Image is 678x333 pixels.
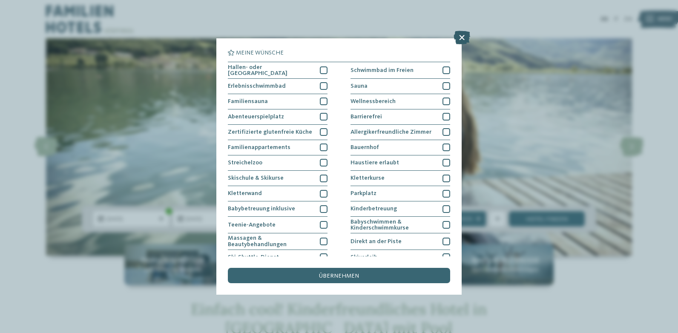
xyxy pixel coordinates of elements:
span: Parkplatz [350,190,376,196]
span: übernehmen [319,273,359,279]
span: Sauna [350,83,368,89]
span: Abenteuerspielplatz [228,114,284,120]
span: Kinderbetreuung [350,206,397,212]
span: Skischule & Skikurse [228,175,284,181]
span: Kletterkurse [350,175,385,181]
span: Zertifizierte glutenfreie Küche [228,129,312,135]
span: Allergikerfreundliche Zimmer [350,129,431,135]
span: Erlebnisschwimmbad [228,83,286,89]
span: Meine Wünsche [236,50,284,56]
span: Haustiere erlaubt [350,160,399,166]
span: Teenie-Angebote [228,222,276,228]
span: Kletterwand [228,190,262,196]
span: Streichelzoo [228,160,262,166]
span: Schwimmbad im Freien [350,67,414,73]
span: Skiverleih [350,254,377,260]
span: Wellnessbereich [350,98,396,104]
span: Barrierefrei [350,114,382,120]
span: Direkt an der Piste [350,238,402,244]
span: Familienappartements [228,144,290,150]
span: Babybetreuung inklusive [228,206,295,212]
span: Familiensauna [228,98,268,104]
span: Ski-Shuttle-Dienst [228,254,279,260]
span: Babyschwimmen & Kinderschwimmkurse [350,219,437,231]
span: Massagen & Beautybehandlungen [228,235,314,247]
span: Hallen- oder [GEOGRAPHIC_DATA] [228,64,314,77]
span: Bauernhof [350,144,379,150]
